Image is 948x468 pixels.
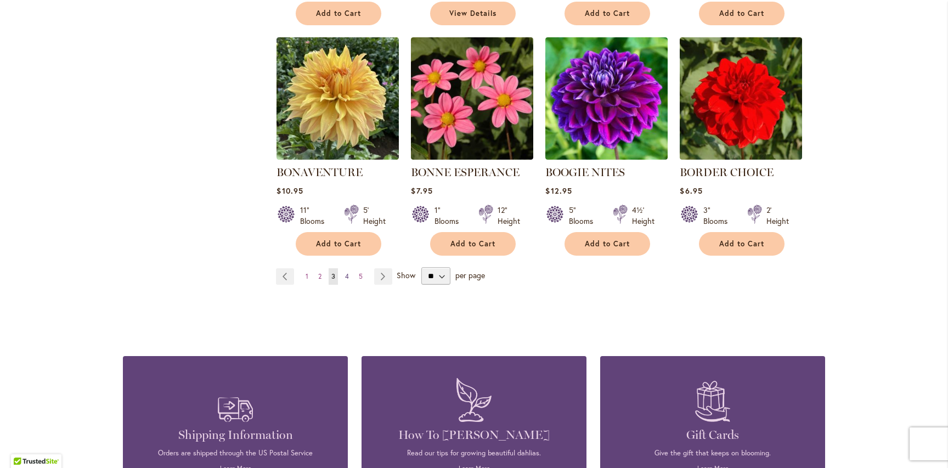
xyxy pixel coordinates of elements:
[680,185,702,196] span: $6.95
[565,232,650,256] button: Add to Cart
[703,205,734,227] div: 3" Blooms
[545,185,572,196] span: $12.95
[378,427,570,443] h4: How To [PERSON_NAME]
[617,427,809,443] h4: Gift Cards
[430,232,516,256] button: Add to Cart
[719,9,764,18] span: Add to Cart
[545,166,625,179] a: BOOGIE NITES
[276,185,303,196] span: $10.95
[345,272,349,280] span: 4
[318,272,321,280] span: 2
[680,151,802,162] a: BORDER CHOICE
[680,166,774,179] a: BORDER CHOICE
[139,448,331,458] p: Orders are shipped through the US Postal Service
[331,272,335,280] span: 3
[680,37,802,160] img: BORDER CHOICE
[411,185,432,196] span: $7.95
[449,9,496,18] span: View Details
[276,166,363,179] a: BONAVENTURE
[378,448,570,458] p: Read our tips for growing beautiful dahlias.
[585,239,630,249] span: Add to Cart
[356,268,365,285] a: 5
[430,2,516,25] a: View Details
[569,205,600,227] div: 5" Blooms
[276,151,399,162] a: Bonaventure
[719,239,764,249] span: Add to Cart
[296,232,381,256] button: Add to Cart
[585,9,630,18] span: Add to Cart
[397,270,415,280] span: Show
[316,9,361,18] span: Add to Cart
[303,268,311,285] a: 1
[545,37,668,160] img: BOOGIE NITES
[342,268,352,285] a: 4
[498,205,520,227] div: 12" Height
[8,429,39,460] iframe: Launch Accessibility Center
[450,239,495,249] span: Add to Cart
[411,166,520,179] a: BONNE ESPERANCE
[545,151,668,162] a: BOOGIE NITES
[411,151,533,162] a: BONNE ESPERANCE
[315,268,324,285] a: 2
[565,2,650,25] button: Add to Cart
[435,205,465,227] div: 1" Blooms
[296,2,381,25] button: Add to Cart
[617,448,809,458] p: Give the gift that keeps on blooming.
[699,2,785,25] button: Add to Cart
[300,205,331,227] div: 11" Blooms
[306,272,308,280] span: 1
[363,205,386,227] div: 5' Height
[455,270,485,280] span: per page
[359,272,363,280] span: 5
[632,205,654,227] div: 4½' Height
[699,232,785,256] button: Add to Cart
[316,239,361,249] span: Add to Cart
[411,37,533,160] img: BONNE ESPERANCE
[139,427,331,443] h4: Shipping Information
[276,37,399,160] img: Bonaventure
[766,205,789,227] div: 2' Height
